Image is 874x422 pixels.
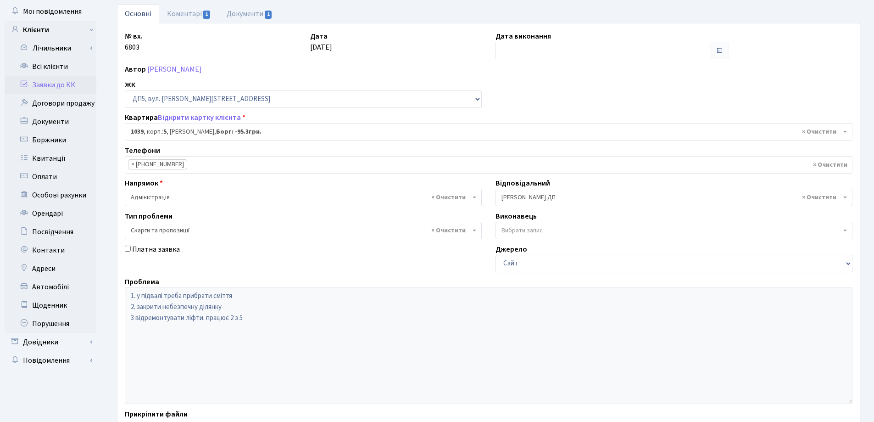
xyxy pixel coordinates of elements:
[5,2,96,21] a: Мої повідомлення
[131,193,470,202] span: Адміністрація
[813,160,847,169] span: Видалити всі елементи
[5,296,96,315] a: Щоденник
[303,31,489,59] div: [DATE]
[125,79,135,90] label: ЖК
[131,127,144,136] b: 1039
[216,127,262,136] b: Борг: -95.3грн.
[5,168,96,186] a: Оплати
[495,189,852,206] span: Сомова О.П. ДП
[495,178,550,189] label: Відповідальний
[132,244,180,255] label: Платна заявка
[495,244,527,255] label: Джерело
[5,351,96,370] a: Повідомлення
[5,186,96,204] a: Особові рахунки
[501,226,543,235] span: Вибрати запис
[147,64,202,74] a: [PERSON_NAME]
[5,259,96,278] a: Адреси
[159,4,219,23] a: Коментарі
[23,6,82,17] span: Мої повідомлення
[5,113,96,131] a: Документи
[125,64,146,75] label: Автор
[125,178,163,189] label: Напрямок
[5,241,96,259] a: Контакти
[5,315,96,333] a: Порушення
[125,145,160,156] label: Телефони
[802,127,836,136] span: Видалити всі елементи
[118,31,303,59] div: 6803
[131,127,841,136] span: <b>1039</b>, корп.: <b>5</b>, Верещагіна Кристина Вікторівна, <b>Борг: -95.3грн.</b>
[5,131,96,149] a: Боржники
[431,226,466,235] span: Видалити всі елементи
[131,226,470,235] span: Скарги та пропозиції
[158,113,241,123] a: Відкрити картку клієнта
[128,159,187,169] li: 099-360-59-09
[131,160,134,169] span: ×
[5,57,96,76] a: Всі клієнти
[5,21,96,39] a: Клієнти
[5,149,96,168] a: Квитанції
[265,11,272,19] span: 1
[495,31,551,42] label: Дата виконання
[125,123,852,141] span: <b>1039</b>, корп.: <b>5</b>, Верещагіна Кристина Вікторівна, <b>Борг: -95.3грн.</b>
[310,31,328,42] label: Дата
[219,4,280,23] a: Документи
[125,409,188,420] label: Прикріпити файли
[5,94,96,113] a: Договори продажу
[125,31,143,42] label: № вх.
[495,211,537,222] label: Виконавець
[5,278,96,296] a: Автомобілі
[125,112,245,123] label: Квартира
[501,193,841,202] span: Сомова О.П. ДП
[163,127,167,136] b: 5
[125,222,482,239] span: Скарги та пропозиції
[125,211,173,222] label: Тип проблеми
[11,39,96,57] a: Лічильники
[125,287,852,404] textarea: 1. у підвалі треба прибрати сміття 2. закрити небезпечну ділянку 3 відремонтувати ліфти. працює 2...
[431,193,466,202] span: Видалити всі елементи
[125,276,159,287] label: Проблема
[5,76,96,94] a: Заявки до КК
[802,193,836,202] span: Видалити всі елементи
[117,4,159,23] a: Основні
[5,333,96,351] a: Довідники
[5,223,96,241] a: Посвідчення
[203,11,210,19] span: 1
[5,204,96,223] a: Орендарі
[125,189,482,206] span: Адміністрація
